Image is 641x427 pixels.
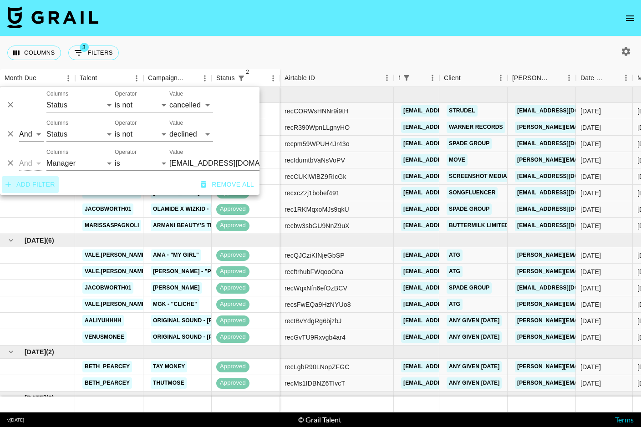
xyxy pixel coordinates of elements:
div: 6/10/2025 [580,316,601,325]
label: Columns [46,148,68,156]
button: Sort [549,71,562,84]
div: 5/3/2025 [580,139,601,148]
div: 5/30/2025 [580,267,601,276]
a: [EMAIL_ADDRESS][DOMAIN_NAME] [515,282,617,294]
div: recCORWsHNNr9i9tH [285,107,349,116]
span: approved [216,316,249,325]
a: [EMAIL_ADDRESS][DOMAIN_NAME] [515,203,617,215]
div: Talent [75,69,143,87]
a: Any given [DATE] [447,315,502,326]
a: beth_pearcey [82,377,132,389]
a: [EMAIL_ADDRESS][DOMAIN_NAME] [401,122,503,133]
label: Value [169,119,183,127]
span: [DATE] [25,347,46,356]
span: approved [216,251,249,259]
label: Columns [46,90,68,98]
div: Client [439,69,508,87]
span: 2 [243,67,252,76]
div: © Grail Talent [298,415,341,424]
button: Sort [248,72,260,85]
div: Client [444,69,461,87]
div: recMs1IDBNZ6TIvcT [285,379,345,388]
span: approved [216,300,249,309]
div: recpm59WPUH4Jr43o [285,139,350,148]
a: vale.[PERSON_NAME] [82,266,150,277]
button: Sort [97,72,110,85]
div: rectBvYdgRg6bjzbJ [285,316,342,325]
div: 7/21/2025 [580,379,601,388]
div: recsFwEQa9HzNYUo8 [285,300,351,309]
span: ( 6 ) [46,236,54,245]
a: Songfluencer [447,187,498,198]
a: [EMAIL_ADDRESS][DOMAIN_NAME] [401,171,503,182]
button: Select columns [7,46,61,60]
a: Thutmose [151,377,187,389]
a: [EMAIL_ADDRESS][DOMAIN_NAME] [515,105,617,117]
button: Menu [562,71,576,85]
label: Columns [46,119,68,127]
div: Manager [398,69,400,87]
a: Spade Group [447,203,492,215]
div: recftrhubFWqooOna [285,267,343,276]
a: Spade Group [447,282,492,294]
div: Date Created [580,69,606,87]
button: hide children [5,234,17,247]
button: Delete [4,98,17,112]
div: Month Due [5,69,36,87]
div: 6/16/2025 [580,284,601,293]
span: ( 3 ) [46,393,54,402]
div: 5/15/2025 [580,221,601,230]
div: 5/29/2025 [580,251,601,260]
a: Ama - "My Girl" [151,249,201,261]
a: [EMAIL_ADDRESS][DOMAIN_NAME] [401,361,503,372]
label: Value [169,148,183,156]
a: [EMAIL_ADDRESS][DOMAIN_NAME] [401,154,503,166]
a: original sound - [PERSON_NAME] [151,315,256,326]
a: aaliyuhhhh [82,315,124,326]
button: Show filters [400,71,413,84]
a: Buttermilk Limited [447,220,511,231]
div: Talent [80,69,97,87]
div: recQJCziKINjeGbSP [285,251,345,260]
a: [EMAIL_ADDRESS][DOMAIN_NAME] [401,203,503,215]
a: [PERSON_NAME] - "Pick Up The Phone" [151,266,269,277]
a: jacobworth01 [82,203,133,215]
div: 5/23/2025 [580,107,601,116]
button: Delete [4,127,17,141]
div: recxcZzj1bobef491 [285,188,340,198]
a: Terms [615,415,634,424]
select: Logic operator [19,127,44,142]
label: Value [169,90,183,98]
button: Sort [413,71,426,84]
div: 1 active filter [400,71,413,84]
div: Campaign (Type) [143,69,212,87]
img: Grail Talent [7,6,98,28]
a: Any given [DATE] [447,361,502,372]
div: Date Created [576,69,633,87]
a: Warner Records [447,122,505,133]
div: Manager [394,69,439,87]
a: original sound - [PERSON_NAME] [151,331,256,343]
a: Spade Group [447,138,492,149]
span: approved [216,267,249,276]
a: [EMAIL_ADDRESS][DOMAIN_NAME] [401,105,503,117]
div: Campaign (Type) [148,69,185,87]
div: 5/15/2025 [580,205,601,214]
a: [EMAIL_ADDRESS][DOMAIN_NAME] [401,266,503,277]
a: [EMAIL_ADDRESS][DOMAIN_NAME] [515,138,617,149]
button: hide children [5,391,17,404]
button: hide children [5,346,17,358]
a: [EMAIL_ADDRESS][DOMAIN_NAME] [401,187,503,198]
a: Any given [DATE] [447,377,502,389]
a: ATG [447,266,463,277]
button: Menu [619,71,633,85]
a: Armani Beauty’s Trend Program [151,220,259,231]
a: vale.[PERSON_NAME] [82,249,150,261]
div: 5/11/2025 [580,172,601,181]
a: ATG [447,299,463,310]
button: Show filters [235,72,248,85]
a: Any given [DATE] [447,331,502,343]
div: v [DATE] [7,417,24,423]
div: 5/27/2025 [580,156,601,165]
a: beth_pearcey [82,361,132,372]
